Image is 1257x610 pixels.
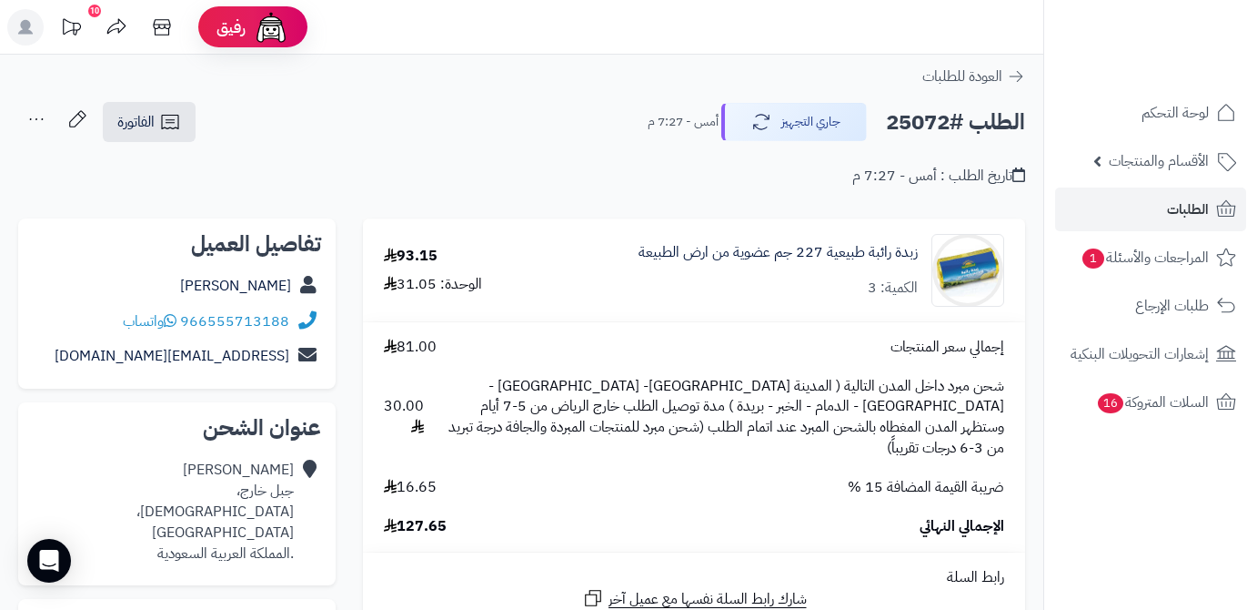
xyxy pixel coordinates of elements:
img: Cultured-Butter-Front_1.jpg.320x400_q95_upscale-True-90x90.jpg [932,234,1003,307]
div: تاريخ الطلب : أمس - 7:27 م [852,166,1025,187]
span: السلات المتروكة [1096,390,1209,415]
span: المراجعات والأسئلة [1081,245,1209,270]
span: ضريبة القيمة المضافة 15 % [848,477,1004,498]
span: 16 [1098,393,1123,413]
span: طلبات الإرجاع [1135,293,1209,319]
button: جاري التجهيز [721,103,867,141]
div: الكمية: 3 [868,278,918,299]
h2: تفاصيل العميل [33,233,321,255]
a: طلبات الإرجاع [1055,284,1246,328]
h2: عنوان الشحن [33,417,321,439]
a: العودة للطلبات [922,66,1025,87]
span: العودة للطلبات [922,66,1002,87]
a: السلات المتروكة16 [1055,381,1246,424]
span: 1 [1082,249,1104,269]
a: [EMAIL_ADDRESS][DOMAIN_NAME] [55,345,289,367]
span: الإجمالي النهائي [920,516,1004,537]
a: تحديثات المنصة [48,9,94,50]
span: شارك رابط السلة نفسها مع عميل آخر [608,589,807,610]
span: 16.65 [384,477,437,498]
div: 93.15 [384,246,437,267]
span: 81.00 [384,337,437,358]
div: 10 [88,5,101,17]
img: ai-face.png [253,9,289,46]
a: 966555713188 [180,310,289,332]
a: زبدة رائبة طبيعية 227 جم عضوية من ارض الطبيعة [639,242,918,263]
a: لوحة التحكم [1055,91,1246,135]
span: شحن مبرد داخل المدن التالية ( المدينة [GEOGRAPHIC_DATA]- [GEOGRAPHIC_DATA] - [GEOGRAPHIC_DATA] - ... [442,376,1004,459]
img: logo-2.png [1133,14,1240,52]
span: الفاتورة [117,111,155,133]
h2: الطلب #25072 [886,104,1025,141]
a: شارك رابط السلة نفسها مع عميل آخر [582,587,807,610]
span: إجمالي سعر المنتجات [890,337,1004,358]
span: 127.65 [384,516,447,537]
span: 30.00 [384,396,424,438]
div: رابط السلة [370,567,1018,588]
a: المراجعات والأسئلة1 [1055,236,1246,280]
span: الطلبات [1167,197,1209,222]
a: [PERSON_NAME] [180,275,291,297]
div: Open Intercom Messenger [27,539,71,583]
small: أمس - 7:27 م [648,113,719,131]
a: الطلبات [1055,188,1246,231]
a: الفاتورة [103,102,196,142]
a: واتساب [123,310,176,332]
span: الأقسام والمنتجات [1109,148,1209,174]
a: إشعارات التحويلات البنكية [1055,332,1246,376]
span: رفيق [216,16,246,38]
span: إشعارات التحويلات البنكية [1071,341,1209,367]
span: لوحة التحكم [1141,100,1209,126]
div: [PERSON_NAME] جبل خارج، [DEMOGRAPHIC_DATA]، [GEOGRAPHIC_DATA] .المملكة العربية السعودية [33,460,294,564]
div: الوحدة: 31.05 [384,274,482,295]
